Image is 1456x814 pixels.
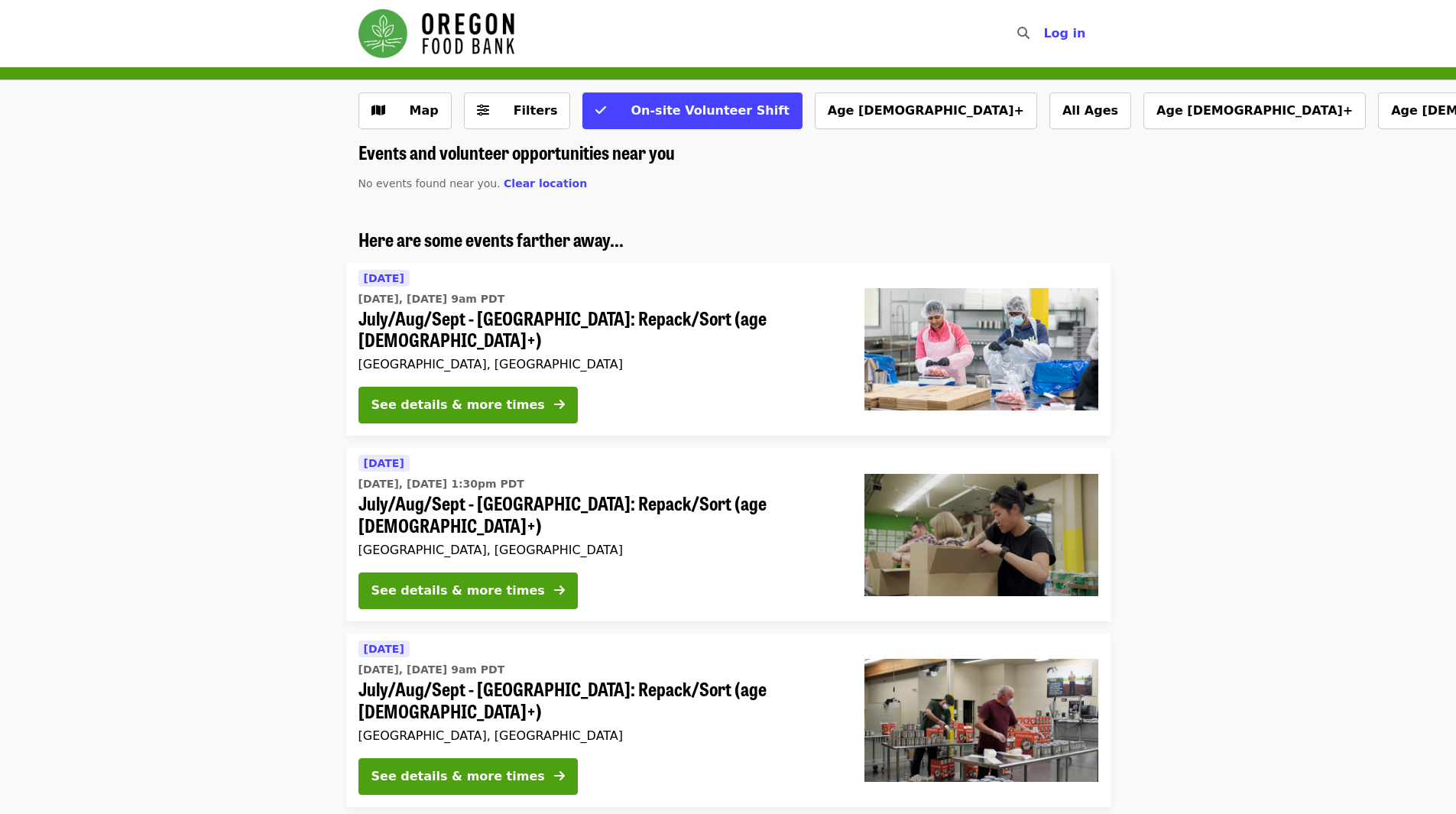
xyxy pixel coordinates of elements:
span: Here are some events farther away... [358,225,624,252]
time: [DATE], [DATE] 1:30pm PDT [358,476,524,492]
span: July/Aug/Sept - [GEOGRAPHIC_DATA]: Repack/Sort (age [DEMOGRAPHIC_DATA]+) [358,492,840,537]
button: Show map view [358,92,452,129]
div: See details & more times [371,396,545,414]
i: map icon [371,103,385,118]
time: [DATE], [DATE] 9am PDT [358,662,505,678]
button: See details & more times [358,758,578,795]
time: [DATE], [DATE] 9am PDT [358,291,505,307]
i: arrow-right icon [554,769,565,783]
button: See details & more times [358,572,578,609]
span: [DATE] [364,457,404,469]
img: July/Aug/Sept - Portland: Repack/Sort (age 8+) organized by Oregon Food Bank [864,474,1098,596]
i: sliders-h icon [477,103,489,118]
button: Clear location [504,176,587,192]
div: [GEOGRAPHIC_DATA], [GEOGRAPHIC_DATA] [358,357,840,371]
img: July/Aug/Sept - Portland: Repack/Sort (age 16+) organized by Oregon Food Bank [864,659,1098,781]
div: See details & more times [371,582,545,600]
div: See details & more times [371,767,545,786]
span: No events found near you. [358,177,501,190]
a: See details for "July/Aug/Sept - Beaverton: Repack/Sort (age 10+)" [346,263,1111,436]
span: Map [410,103,439,118]
button: Filters (0 selected) [464,92,571,129]
img: July/Aug/Sept - Beaverton: Repack/Sort (age 10+) organized by Oregon Food Bank [864,288,1098,410]
button: Log in [1031,18,1098,49]
button: Age [DEMOGRAPHIC_DATA]+ [815,92,1037,129]
img: Oregon Food Bank - Home [358,9,514,58]
button: Age [DEMOGRAPHIC_DATA]+ [1143,92,1366,129]
span: [DATE] [364,643,404,655]
i: arrow-right icon [554,397,565,412]
a: See details for "July/Aug/Sept - Portland: Repack/Sort (age 8+)" [346,448,1111,621]
a: See details for "July/Aug/Sept - Portland: Repack/Sort (age 16+)" [346,634,1111,807]
span: July/Aug/Sept - [GEOGRAPHIC_DATA]: Repack/Sort (age [DEMOGRAPHIC_DATA]+) [358,678,840,722]
button: All Ages [1049,92,1131,129]
span: Clear location [504,177,587,190]
span: Events and volunteer opportunities near you [358,138,675,165]
span: [DATE] [364,272,404,284]
button: On-site Volunteer Shift [582,92,802,129]
span: Log in [1043,26,1085,41]
div: [GEOGRAPHIC_DATA], [GEOGRAPHIC_DATA] [358,543,840,557]
input: Search [1039,15,1051,52]
i: search icon [1017,26,1030,41]
span: On-site Volunteer Shift [631,103,789,118]
span: Filters [514,103,558,118]
button: See details & more times [358,387,578,423]
div: [GEOGRAPHIC_DATA], [GEOGRAPHIC_DATA] [358,728,840,743]
i: check icon [595,103,606,118]
span: July/Aug/Sept - [GEOGRAPHIC_DATA]: Repack/Sort (age [DEMOGRAPHIC_DATA]+) [358,307,840,352]
i: arrow-right icon [554,583,565,598]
